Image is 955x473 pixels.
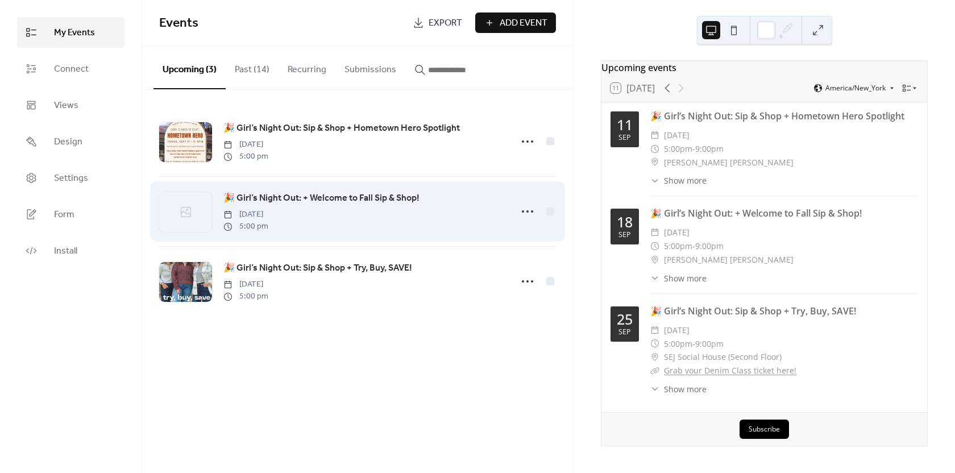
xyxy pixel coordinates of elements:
a: 🎉 Girl’s Night Out: Sip & Shop + Hometown Hero Spotlight [223,121,460,136]
span: My Events [54,26,95,40]
span: - [692,142,695,156]
span: America/New_York [825,85,886,92]
span: [DATE] [664,323,690,337]
span: - [692,337,695,351]
div: Sep [618,134,631,142]
div: ​ [650,272,659,284]
span: Form [54,208,74,222]
span: 5:00pm [664,239,692,253]
span: 9:00pm [695,337,724,351]
a: Settings [17,163,124,193]
span: 🎉 Girl’s Night Out: Sip & Shop + Try, Buy, SAVE! [223,262,412,275]
span: 5:00 pm [223,151,268,163]
a: Grab your Denim Class ticket here! [664,365,796,376]
button: Subscribe [740,420,789,439]
div: Sep [618,231,631,239]
span: [PERSON_NAME] [PERSON_NAME] [664,253,794,267]
div: ​ [650,337,659,351]
a: Install [17,235,124,266]
span: Show more [664,175,707,186]
span: 9:00pm [695,142,724,156]
span: 5:00 pm [223,291,268,302]
button: ​Show more [650,383,707,395]
span: Design [54,135,82,149]
div: ​ [650,253,659,267]
button: ​Show more [650,175,707,186]
span: [PERSON_NAME] [PERSON_NAME] [664,156,794,169]
div: ​ [650,156,659,169]
span: [DATE] [664,226,690,239]
a: 🎉 Girl’s Night Out: Sip & Shop + Try, Buy, SAVE! [223,261,412,276]
div: ​ [650,383,659,395]
button: ​Show more [650,272,707,284]
div: 🎉 Girl’s Night Out: + Welcome to Fall Sip & Shop! [650,206,918,220]
a: Design [17,126,124,157]
div: ​ [650,323,659,337]
div: Upcoming events [601,61,927,74]
span: Settings [54,172,88,185]
span: [DATE] [664,128,690,142]
div: ​ [650,226,659,239]
span: [DATE] [223,279,268,291]
a: Form [17,199,124,230]
span: 5:00pm [664,337,692,351]
div: Sep [618,329,631,336]
span: 🎉 Girl’s Night Out: + Welcome to Fall Sip & Shop! [223,192,420,205]
span: Views [54,99,78,113]
button: Add Event [475,13,556,33]
a: Views [17,90,124,121]
a: 🎉 Girl’s Night Out: + Welcome to Fall Sip & Shop! [223,191,420,206]
button: Submissions [335,46,405,88]
span: Connect [54,63,89,76]
span: 🎉 Girl’s Night Out: Sip & Shop + Hometown Hero Spotlight [223,122,460,135]
div: 18 [617,215,633,229]
div: ​ [650,239,659,253]
span: Events [159,11,198,36]
a: Export [404,13,471,33]
span: 5:00pm [664,142,692,156]
button: Recurring [279,46,335,88]
span: Add Event [500,16,547,30]
div: ​ [650,350,659,364]
div: 🎉 Girl’s Night Out: Sip & Shop + Hometown Hero Spotlight [650,109,918,123]
span: SEJ Social House (Second Floor) [664,350,782,364]
span: [DATE] [223,139,268,151]
div: ​ [650,128,659,142]
span: Install [54,244,77,258]
span: Show more [664,272,707,284]
button: Past (14) [226,46,279,88]
span: 5:00 pm [223,221,268,233]
button: Upcoming (3) [153,46,226,89]
div: ​ [650,142,659,156]
a: My Events [17,17,124,48]
a: 🎉 Girl’s Night Out: Sip & Shop + Try, Buy, SAVE! [650,305,856,317]
span: - [692,239,695,253]
div: ​ [650,175,659,186]
span: [DATE] [223,209,268,221]
span: Export [429,16,462,30]
a: Connect [17,53,124,84]
div: 11 [617,118,633,132]
span: Show more [664,383,707,395]
div: 25 [617,312,633,326]
span: 9:00pm [695,239,724,253]
div: ​ [650,364,659,377]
